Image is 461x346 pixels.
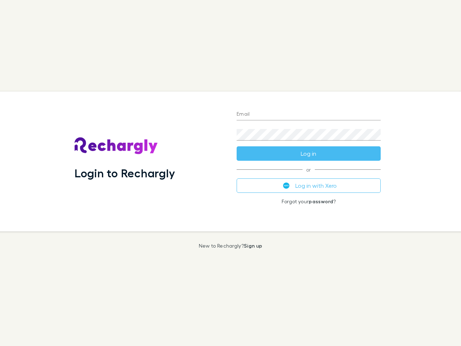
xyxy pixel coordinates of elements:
img: Xero's logo [283,182,290,189]
button: Log in with Xero [237,178,381,193]
p: New to Rechargly? [199,243,263,249]
h1: Login to Rechargly [75,166,175,180]
span: or [237,169,381,170]
p: Forgot your ? [237,199,381,204]
img: Rechargly's Logo [75,137,158,155]
a: Sign up [244,243,262,249]
button: Log in [237,146,381,161]
a: password [309,198,333,204]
